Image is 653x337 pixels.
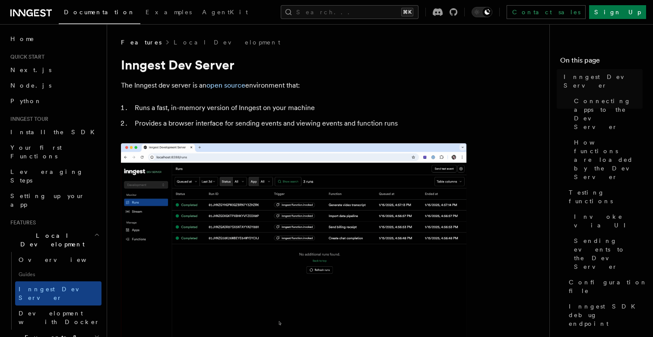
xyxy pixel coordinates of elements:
a: Inngest Dev Server [15,281,101,306]
span: Inngest Dev Server [564,72,643,90]
a: Development with Docker [15,306,101,330]
span: How functions are loaded by the Dev Server [574,138,643,181]
span: Development with Docker [19,310,100,325]
a: AgentKit [197,3,253,23]
span: Overview [19,256,108,263]
a: Testing functions [565,185,643,209]
span: AgentKit [202,9,248,16]
a: Sign Up [589,5,646,19]
a: Python [7,93,101,109]
span: Guides [15,268,101,281]
a: Inngest SDK debug endpoint [565,299,643,331]
a: Leveraging Steps [7,164,101,188]
a: Your first Functions [7,140,101,164]
span: Inngest tour [7,116,48,123]
a: Connecting apps to the Dev Server [571,93,643,135]
button: Toggle dark mode [472,7,492,17]
span: Documentation [64,9,135,16]
a: Documentation [59,3,140,24]
span: Features [7,219,36,226]
a: Inngest Dev Server [560,69,643,93]
div: Local Development [7,252,101,330]
a: open source [206,81,245,89]
span: Configuration file [569,278,647,295]
kbd: ⌘K [401,8,413,16]
span: Home [10,35,35,43]
span: Features [121,38,162,47]
span: Sending events to the Dev Server [574,236,643,271]
p: The Inngest dev server is an environment that: [121,79,466,91]
li: Provides a browser interface for sending events and viewing events and function runs [132,117,466,129]
a: Next.js [7,62,101,78]
li: Runs a fast, in-memory version of Inngest on your machine [132,102,466,114]
a: Node.js [7,78,101,93]
button: Search...⌘K [281,5,418,19]
span: Leveraging Steps [10,168,83,184]
a: Install the SDK [7,124,101,140]
span: Inngest Dev Server [19,286,92,301]
span: Install the SDK [10,129,100,135]
a: Overview [15,252,101,268]
a: How functions are loaded by the Dev Server [571,135,643,185]
h1: Inngest Dev Server [121,57,466,72]
a: Setting up your app [7,188,101,212]
span: Setting up your app [10,192,85,208]
span: Next.js [10,66,51,73]
span: Inngest SDK debug endpoint [569,302,643,328]
a: Invoke via UI [571,209,643,233]
span: Quick start [7,54,44,60]
a: Contact sales [507,5,586,19]
span: Node.js [10,82,51,89]
span: Your first Functions [10,144,62,160]
button: Local Development [7,228,101,252]
h4: On this page [560,55,643,69]
a: Home [7,31,101,47]
a: Examples [140,3,197,23]
span: Examples [146,9,192,16]
a: Sending events to the Dev Server [571,233,643,274]
span: Python [10,98,42,104]
span: Local Development [7,231,94,249]
span: Invoke via UI [574,212,643,230]
a: Local Development [174,38,280,47]
span: Connecting apps to the Dev Server [574,97,643,131]
a: Configuration file [565,274,643,299]
span: Testing functions [569,188,643,205]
